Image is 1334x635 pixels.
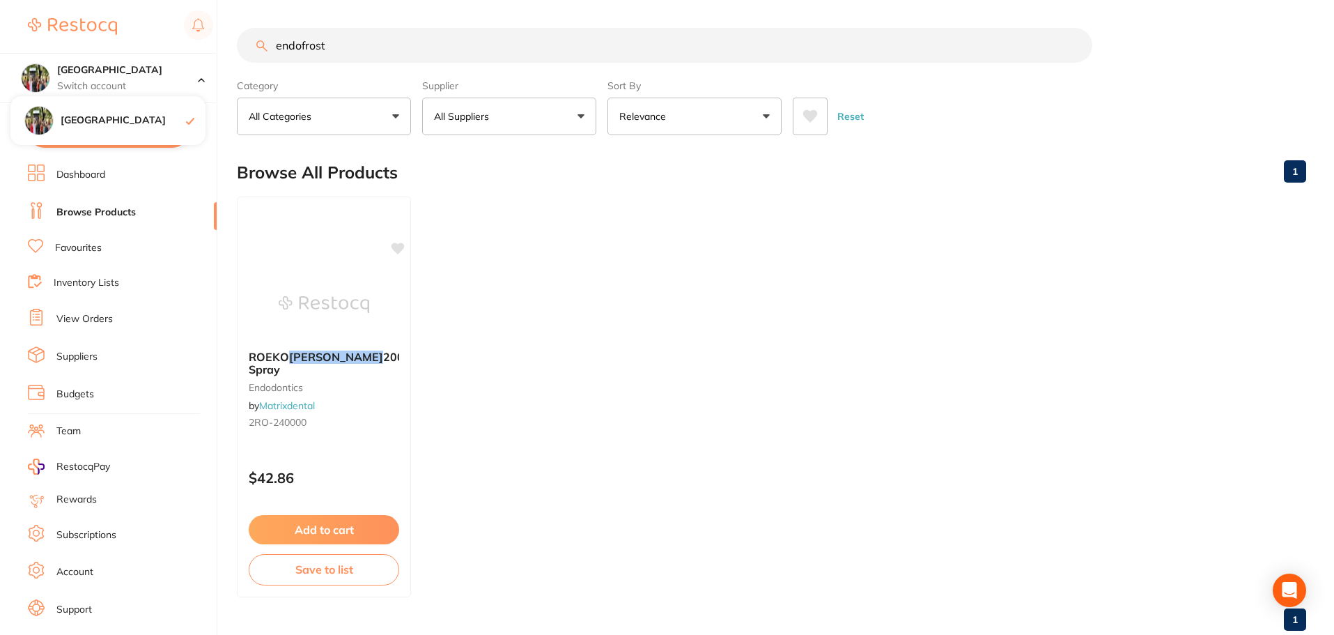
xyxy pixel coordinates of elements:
[55,241,102,255] a: Favourites
[57,63,198,77] h4: Wanneroo Dental Centre
[237,98,411,135] button: All Categories
[249,515,399,544] button: Add to cart
[28,18,117,35] img: Restocq Logo
[249,554,399,585] button: Save to list
[25,107,53,135] img: Wanneroo Dental Centre
[28,459,110,475] a: RestocqPay
[61,114,186,128] h4: [GEOGRAPHIC_DATA]
[56,493,97,507] a: Rewards
[56,350,98,364] a: Suppliers
[57,79,198,93] p: Switch account
[607,79,782,92] label: Sort By
[422,98,596,135] button: All Suppliers
[249,470,399,486] p: $42.86
[54,276,119,290] a: Inventory Lists
[56,388,94,401] a: Budgets
[259,399,315,412] a: Matrixdental
[1284,158,1306,185] a: 1
[289,350,383,364] em: [PERSON_NAME]
[607,98,782,135] button: Relevance
[833,98,868,135] button: Reset
[56,528,116,542] a: Subscriptions
[249,399,315,412] span: by
[56,206,136,220] a: Browse Products
[619,109,672,123] p: Relevance
[249,350,289,364] span: ROEKO
[56,424,81,438] a: Team
[56,565,93,579] a: Account
[237,163,398,183] h2: Browse All Products
[28,10,117,43] a: Restocq Logo
[249,350,417,376] span: 200ml Spray
[56,168,105,182] a: Dashboard
[249,382,399,393] small: endodontics
[22,64,49,92] img: Wanneroo Dental Centre
[249,416,307,429] span: 2RO-240000
[56,312,113,326] a: View Orders
[249,109,317,123] p: All Categories
[422,79,596,92] label: Supplier
[56,460,110,474] span: RestocqPay
[1273,574,1306,607] div: Open Intercom Messenger
[28,459,45,475] img: RestocqPay
[56,603,92,617] a: Support
[279,270,369,339] img: ROEKO Endo-Frost 200ml Spray
[1284,606,1306,634] a: 1
[237,28,1092,63] input: Search Products
[434,109,495,123] p: All Suppliers
[249,351,399,376] b: ROEKO Endo-Frost 200ml Spray
[237,79,411,92] label: Category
